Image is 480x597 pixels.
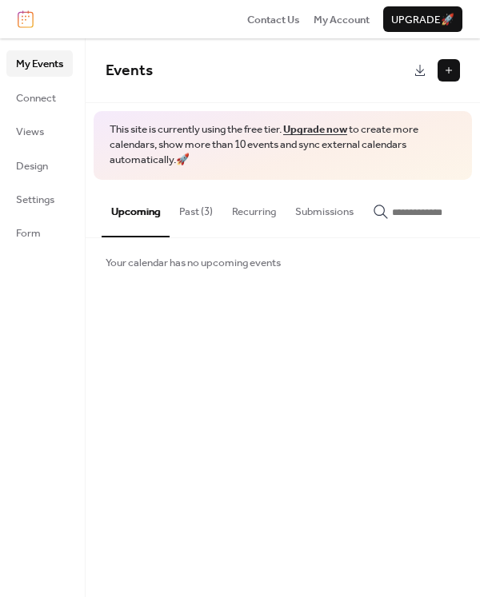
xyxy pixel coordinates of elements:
a: Upgrade now [283,119,347,140]
button: Past (3) [170,180,222,236]
img: logo [18,10,34,28]
span: Settings [16,192,54,208]
a: Design [6,153,73,178]
button: Upgrade🚀 [383,6,462,32]
span: Views [16,124,44,140]
span: This site is currently using the free tier. to create more calendars, show more than 10 events an... [110,122,456,168]
span: Contact Us [247,12,300,28]
button: Upcoming [102,180,170,237]
button: Submissions [286,180,363,236]
span: Your calendar has no upcoming events [106,255,281,271]
span: Form [16,225,41,241]
span: Events [106,56,153,86]
a: My Events [6,50,73,76]
a: Form [6,220,73,245]
a: My Account [314,11,370,27]
button: Recurring [222,180,286,236]
span: Upgrade 🚀 [391,12,454,28]
a: Contact Us [247,11,300,27]
span: Design [16,158,48,174]
span: Connect [16,90,56,106]
a: Views [6,118,73,144]
span: My Account [314,12,370,28]
a: Settings [6,186,73,212]
a: Connect [6,85,73,110]
span: My Events [16,56,63,72]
